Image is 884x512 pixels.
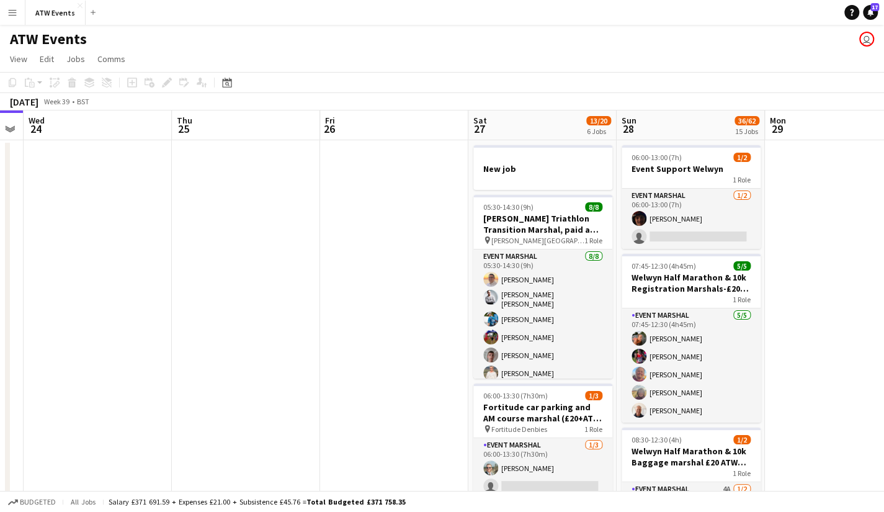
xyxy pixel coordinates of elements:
[6,495,58,509] button: Budgeted
[733,261,751,271] span: 5/5
[177,115,192,126] span: Thu
[734,116,759,125] span: 36/62
[473,163,612,174] h3: New job
[323,122,335,136] span: 26
[473,402,612,424] h3: Fortitude car parking and AM course marshal (£20+ATW free race or Hourly)
[61,51,90,67] a: Jobs
[870,3,879,11] span: 17
[491,424,547,434] span: Fortitude Denbies
[585,202,602,212] span: 8/8
[473,213,612,235] h3: [PERSON_NAME] Triathlon Transition Marshal, paid at £12.21 per hour (over 21)
[10,53,27,65] span: View
[620,122,636,136] span: 28
[473,249,612,425] app-card-role: Event Marshal8/805:30-14:30 (9h)[PERSON_NAME][PERSON_NAME] [PERSON_NAME][PERSON_NAME][PERSON_NAME...
[863,5,878,20] a: 17
[10,96,38,108] div: [DATE]
[97,53,125,65] span: Comms
[29,115,45,126] span: Wed
[622,446,761,468] h3: Welwyn Half Marathon & 10k Baggage marshal £20 ATW credits per hour
[586,116,611,125] span: 13/20
[40,53,54,65] span: Edit
[585,391,602,400] span: 1/3
[325,115,335,126] span: Fri
[66,53,85,65] span: Jobs
[622,163,761,174] h3: Event Support Welwyn
[768,122,786,136] span: 29
[733,295,751,304] span: 1 Role
[622,272,761,294] h3: Welwyn Half Marathon & 10k Registration Marshals-£20 ATW credits per hour
[473,115,487,126] span: Sat
[473,195,612,379] app-job-card: 05:30-14:30 (9h)8/8[PERSON_NAME] Triathlon Transition Marshal, paid at £12.21 per hour (over 21) ...
[25,1,86,25] button: ATW Events
[622,254,761,423] app-job-card: 07:45-12:30 (4h45m)5/5Welwyn Half Marathon & 10k Registration Marshals-£20 ATW credits per hour1 ...
[632,261,696,271] span: 07:45-12:30 (4h45m)
[622,145,761,249] app-job-card: 06:00-13:00 (7h)1/2Event Support Welwyn1 RoleEvent Marshal1/206:00-13:00 (7h)[PERSON_NAME]
[733,153,751,162] span: 1/2
[733,469,751,478] span: 1 Role
[5,51,32,67] a: View
[77,97,89,106] div: BST
[10,30,87,48] h1: ATW Events
[733,435,751,444] span: 1/2
[632,435,682,444] span: 08:30-12:30 (4h)
[473,145,612,190] app-job-card: New job
[622,308,761,423] app-card-role: Event Marshal5/507:45-12:30 (4h45m)[PERSON_NAME][PERSON_NAME][PERSON_NAME][PERSON_NAME][PERSON_NAME]
[471,122,487,136] span: 27
[622,189,761,249] app-card-role: Event Marshal1/206:00-13:00 (7h)[PERSON_NAME]
[41,97,72,106] span: Week 39
[20,498,56,506] span: Budgeted
[92,51,130,67] a: Comms
[491,236,584,245] span: [PERSON_NAME][GEOGRAPHIC_DATA]
[584,236,602,245] span: 1 Role
[109,497,406,506] div: Salary £371 691.59 + Expenses £21.00 + Subsistence £45.76 =
[632,153,682,162] span: 06:00-13:00 (7h)
[27,122,45,136] span: 24
[483,391,548,400] span: 06:00-13:30 (7h30m)
[622,115,636,126] span: Sun
[859,32,874,47] app-user-avatar: James Shipley
[35,51,59,67] a: Edit
[68,497,98,506] span: All jobs
[584,424,602,434] span: 1 Role
[587,127,610,136] div: 6 Jobs
[735,127,759,136] div: 15 Jobs
[770,115,786,126] span: Mon
[306,497,406,506] span: Total Budgeted £371 758.35
[733,175,751,184] span: 1 Role
[175,122,192,136] span: 25
[483,202,534,212] span: 05:30-14:30 (9h)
